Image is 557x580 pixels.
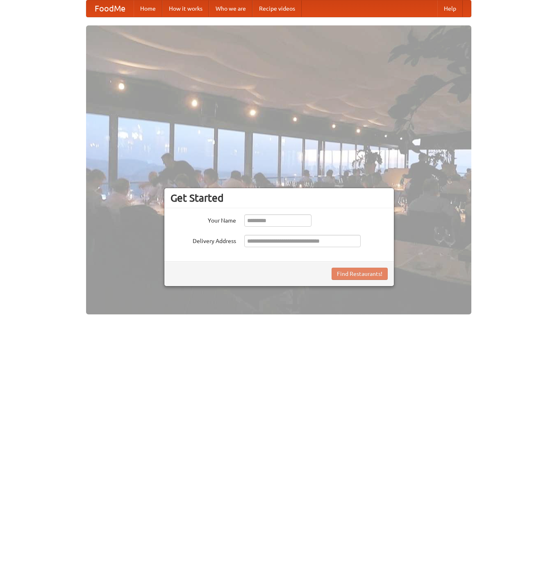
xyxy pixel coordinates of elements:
[252,0,302,17] a: Recipe videos
[171,214,236,225] label: Your Name
[171,192,388,204] h3: Get Started
[134,0,162,17] a: Home
[162,0,209,17] a: How it works
[171,235,236,245] label: Delivery Address
[437,0,463,17] a: Help
[209,0,252,17] a: Who we are
[332,268,388,280] button: Find Restaurants!
[86,0,134,17] a: FoodMe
